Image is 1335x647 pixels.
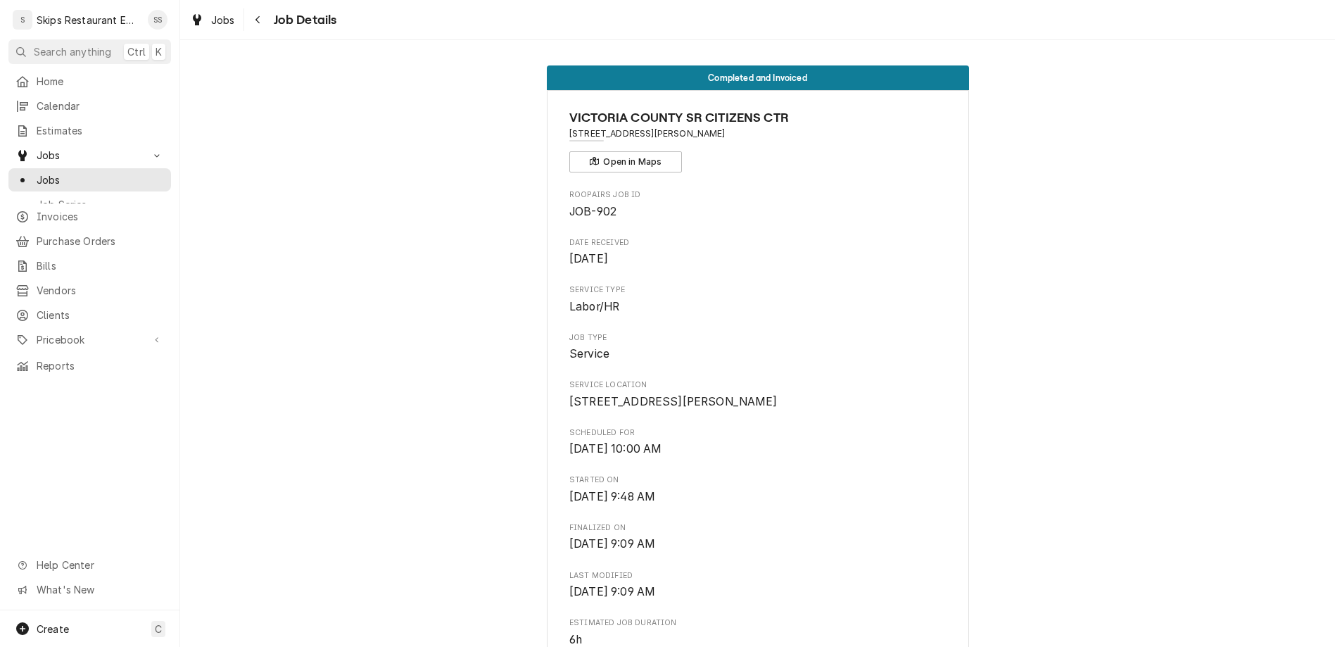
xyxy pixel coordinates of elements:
[8,578,171,601] a: Go to What's New
[569,536,946,553] span: Finalized On
[569,300,619,313] span: Labor/HR
[569,475,946,505] div: Started On
[569,189,946,201] span: Roopairs Job ID
[569,537,655,551] span: [DATE] 9:09 AM
[8,119,171,142] a: Estimates
[148,10,167,30] div: SS
[8,70,171,93] a: Home
[569,189,946,220] div: Roopairs Job ID
[13,10,32,30] div: S
[569,427,946,439] span: Scheduled For
[569,346,946,363] span: Job Type
[569,151,682,172] button: Open in Maps
[569,108,946,172] div: Client Information
[569,203,946,220] span: Roopairs Job ID
[569,237,946,268] div: Date Received
[8,205,171,228] a: Invoices
[155,622,162,636] span: C
[569,441,946,458] span: Scheduled For
[37,623,69,635] span: Create
[37,197,164,212] span: Job Series
[8,553,171,577] a: Go to Help Center
[569,332,946,363] div: Job Type
[8,193,171,216] a: Job Series
[569,584,946,601] span: Last Modified
[569,127,946,140] span: Address
[270,11,337,30] span: Job Details
[569,427,946,458] div: Scheduled For
[569,617,946,629] span: Estimated Job Duration
[569,522,946,553] div: Finalized On
[37,258,164,273] span: Bills
[37,558,163,572] span: Help Center
[569,284,946,296] span: Service Type
[569,252,608,265] span: [DATE]
[127,44,146,59] span: Ctrl
[569,475,946,486] span: Started On
[8,254,171,277] a: Bills
[569,394,946,410] span: Service Location
[8,230,171,253] a: Purchase Orders
[569,522,946,534] span: Finalized On
[8,144,171,167] a: Go to Jobs
[37,13,140,27] div: Skips Restaurant Equipment
[37,283,164,298] span: Vendors
[569,251,946,268] span: Date Received
[37,234,164,249] span: Purchase Orders
[8,39,171,64] button: Search anythingCtrlK
[8,328,171,351] a: Go to Pricebook
[708,73,807,82] span: Completed and Invoiced
[569,442,662,456] span: [DATE] 10:00 AM
[547,65,969,90] div: Status
[148,10,167,30] div: Shan Skipper's Avatar
[569,489,946,505] span: Started On
[37,209,164,224] span: Invoices
[37,99,164,113] span: Calendar
[37,308,164,322] span: Clients
[569,332,946,344] span: Job Type
[37,358,164,373] span: Reports
[569,299,946,315] span: Service Type
[569,284,946,315] div: Service Type
[184,8,241,32] a: Jobs
[569,633,582,646] span: 6h
[8,168,171,191] a: Jobs
[569,585,655,598] span: [DATE] 9:09 AM
[8,354,171,377] a: Reports
[156,44,162,59] span: K
[569,395,778,408] span: [STREET_ADDRESS][PERSON_NAME]
[37,74,164,89] span: Home
[37,172,164,187] span: Jobs
[8,94,171,118] a: Calendar
[569,570,946,601] div: Last Modified
[37,332,143,347] span: Pricebook
[569,570,946,582] span: Last Modified
[569,379,946,391] span: Service Location
[569,237,946,249] span: Date Received
[569,347,609,360] span: Service
[8,279,171,302] a: Vendors
[247,8,270,31] button: Navigate back
[569,205,616,218] span: JOB-902
[37,123,164,138] span: Estimates
[8,303,171,327] a: Clients
[211,13,235,27] span: Jobs
[34,44,111,59] span: Search anything
[37,582,163,597] span: What's New
[569,379,946,410] div: Service Location
[569,108,946,127] span: Name
[37,148,143,163] span: Jobs
[569,490,655,503] span: [DATE] 9:48 AM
